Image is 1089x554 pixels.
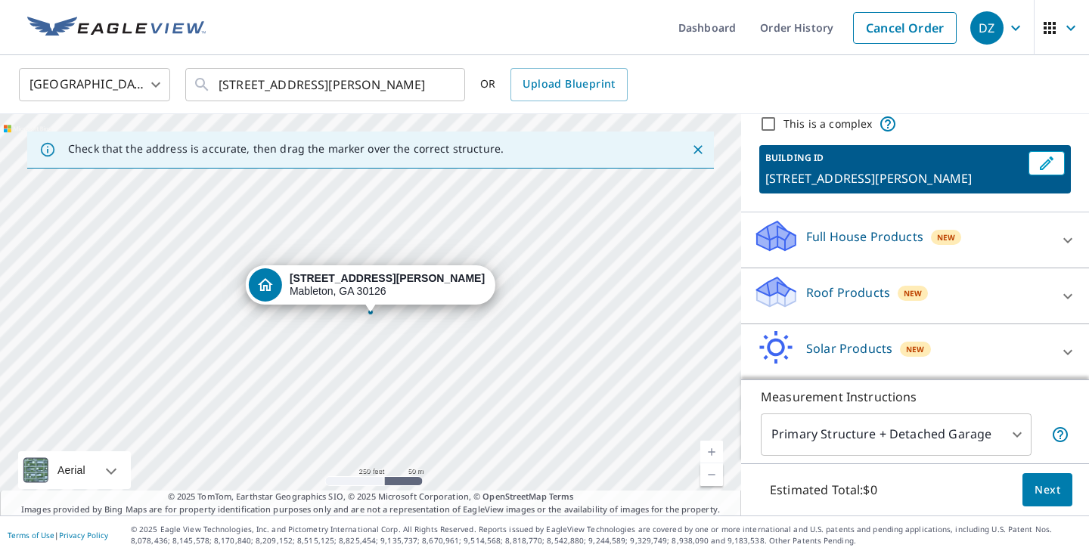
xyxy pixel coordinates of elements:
[970,11,1004,45] div: DZ
[1035,481,1060,500] span: Next
[761,388,1069,406] p: Measurement Instructions
[482,491,546,502] a: OpenStreetMap
[59,530,108,540] a: Privacy Policy
[19,63,170,106] div: [GEOGRAPHIC_DATA]
[18,451,131,489] div: Aerial
[290,272,485,298] div: Mableton, GA 30126
[27,17,206,39] img: EV Logo
[290,272,485,284] strong: [STREET_ADDRESS][PERSON_NAME]
[8,531,108,540] p: |
[783,116,873,132] label: This is a complex
[549,491,574,502] a: Terms
[758,473,889,506] p: Estimated Total: $0
[806,339,892,357] p: Solar Products
[753,274,1077,317] div: Roof ProductsNew
[131,524,1081,546] p: © 2025 Eagle View Technologies, Inc. and Pictometry International Corp. All Rights Reserved. Repo...
[480,68,628,101] div: OR
[753,330,1077,373] div: Solar ProductsNew
[853,12,957,44] a: Cancel Order
[68,142,504,156] p: Check that the address is accurate, then drag the marker over the correct structure.
[1051,426,1069,444] span: Your report will include the primary structure and a detached garage if one exists.
[765,151,824,164] p: BUILDING ID
[688,140,708,159] button: Close
[246,265,495,312] div: Dropped pin, building 1, Residential property, 5495 Wild Cherry Dr SW Mableton, GA 30126
[8,530,54,540] a: Terms of Use
[700,441,723,463] a: Current Level 17, Zoom In
[806,227,923,246] p: Full House Products
[904,287,922,299] span: New
[1028,151,1065,175] button: Edit building 1
[168,491,574,503] span: © 2025 TomTom, Earthstar Geographics SIO, © 2025 Microsoft Corporation, ©
[761,413,1032,456] div: Primary Structure + Detached Garage
[937,231,955,243] span: New
[523,75,615,94] span: Upload Blueprint
[510,68,627,101] a: Upload Blueprint
[906,343,924,355] span: New
[1022,473,1072,507] button: Next
[700,463,723,486] a: Current Level 17, Zoom Out
[219,63,434,106] input: Search by address or latitude-longitude
[765,169,1022,187] p: [STREET_ADDRESS][PERSON_NAME]
[753,218,1077,262] div: Full House ProductsNew
[806,283,890,302] p: Roof Products
[53,451,90,489] div: Aerial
